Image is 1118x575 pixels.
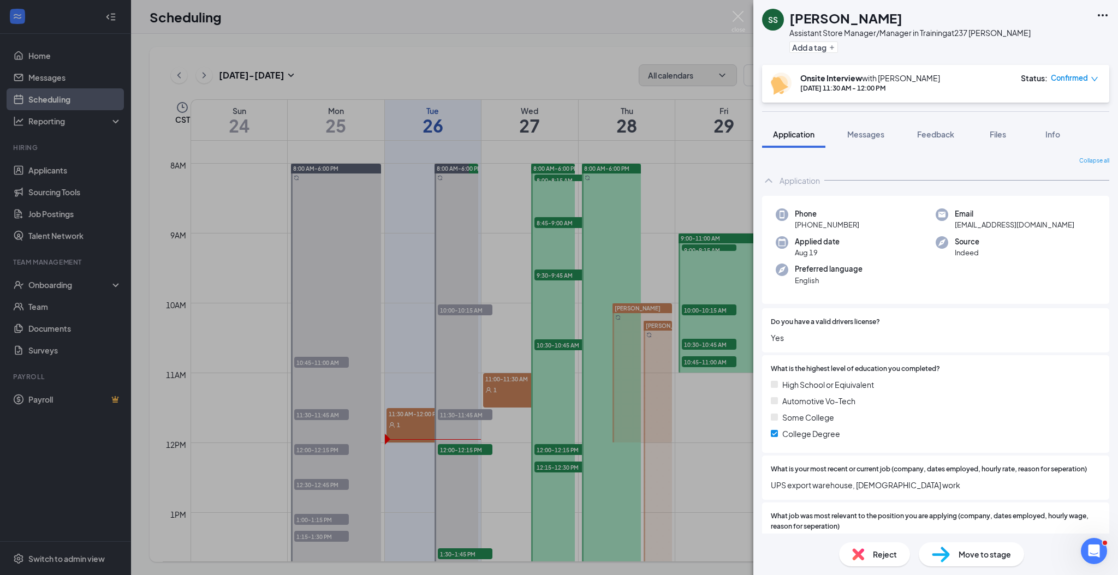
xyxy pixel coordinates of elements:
span: UPS export warehouse, [DEMOGRAPHIC_DATA] work [771,479,1101,491]
span: Application [773,129,814,139]
div: Status : [1021,73,1048,83]
span: Email [955,208,1074,219]
span: High School or Eqiuivalent [782,379,874,391]
span: Phone [795,208,859,219]
svg: Plus [829,44,835,51]
span: Confirmed [1051,73,1088,83]
span: Source [955,236,979,247]
span: Indeed [955,247,979,258]
span: Info [1045,129,1060,139]
span: [EMAIL_ADDRESS][DOMAIN_NAME] [955,219,1074,230]
span: Some College [782,411,834,423]
span: Preferred language [795,263,863,274]
span: What is your most recent or current job (company, dates employed, hourly rate, reason for seperat... [771,464,1087,475]
span: Do you have a valid drivers license? [771,317,880,327]
span: Aug 19 [795,247,840,258]
svg: Ellipses [1096,9,1109,22]
span: Move to stage [959,548,1011,560]
h1: [PERSON_NAME] [789,9,902,27]
span: Automotive Vo-Tech [782,395,855,407]
div: Assistant Store Manager/Manager in Training at 237 [PERSON_NAME] [789,27,1031,38]
iframe: Intercom live chat [1081,538,1107,564]
span: What is the highest level of education you completed? [771,364,940,374]
span: down [1091,75,1098,83]
span: Yes [771,332,1101,344]
button: PlusAdd a tag [789,41,838,53]
div: with [PERSON_NAME] [800,73,940,83]
b: Onsite Interview [800,73,862,83]
span: English [795,275,863,286]
span: Collapse all [1079,157,1109,165]
span: [PHONE_NUMBER] [795,219,859,230]
span: Feedback [917,129,954,139]
span: What job was most relevant to the position you are applying (company, dates employed, hourly wage... [771,511,1101,532]
span: Messages [847,129,884,139]
span: Files [990,129,1006,139]
span: Reject [873,548,897,560]
svg: ChevronUp [762,174,775,187]
div: [DATE] 11:30 AM - 12:00 PM [800,83,940,93]
div: SS [768,14,778,25]
span: Applied date [795,236,840,247]
span: College Degree [782,428,840,440]
div: Application [780,175,820,186]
